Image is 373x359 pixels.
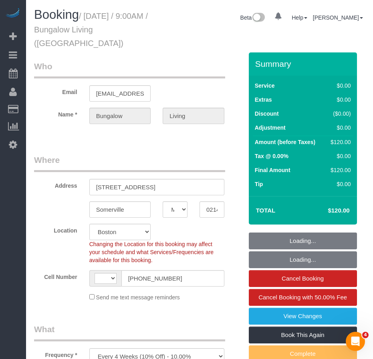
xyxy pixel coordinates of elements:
[249,327,357,343] a: Book This Again
[34,12,148,48] small: / [DATE] / 9:00AM / Bungalow Living ([GEOGRAPHIC_DATA])
[89,241,214,263] span: Changing the Location for this booking may affect your schedule and what Services/Frequencies are...
[255,138,315,146] label: Amount (before Taxes)
[200,201,224,218] input: Zip Code
[89,85,151,102] input: Email
[28,270,83,281] label: Cell Number
[89,108,151,124] input: First Name
[121,270,224,287] input: Cell Number
[96,294,180,301] span: Send me text message reminders
[292,14,307,21] a: Help
[249,289,357,306] a: Cancel Booking with 50.00% Fee
[327,96,351,104] div: $0.00
[256,207,276,214] strong: Total
[346,332,365,351] iframe: Intercom live chat
[163,108,224,124] input: Last Name
[34,60,225,78] legend: Who
[89,201,151,218] input: City
[255,82,275,90] label: Service
[327,180,351,188] div: $0.00
[240,14,265,21] a: Beta
[255,166,290,174] label: Final Amount
[34,154,225,172] legend: Where
[255,59,353,68] h3: Summary
[327,138,351,146] div: $120.00
[255,110,279,118] label: Discount
[249,308,357,325] a: View Changes
[28,348,83,359] label: Frequency *
[34,323,225,341] legend: What
[28,179,83,190] label: Address
[255,152,288,160] label: Tax @ 0.00%
[255,180,263,188] label: Tip
[327,166,351,174] div: $120.00
[327,152,351,160] div: $0.00
[258,294,347,301] span: Cancel Booking with 50.00% Fee
[252,13,265,23] img: New interface
[327,110,351,118] div: ($0.00)
[255,124,286,132] label: Adjustment
[327,124,351,132] div: $0.00
[249,270,357,287] a: Cancel Booking
[255,96,272,104] label: Extras
[327,82,351,90] div: $0.00
[28,85,83,96] label: Email
[304,207,349,214] h4: $120.00
[28,224,83,235] label: Location
[313,14,363,21] a: [PERSON_NAME]
[28,108,83,118] label: Name *
[362,332,369,338] span: 4
[5,8,21,19] img: Automaid Logo
[34,8,79,22] span: Booking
